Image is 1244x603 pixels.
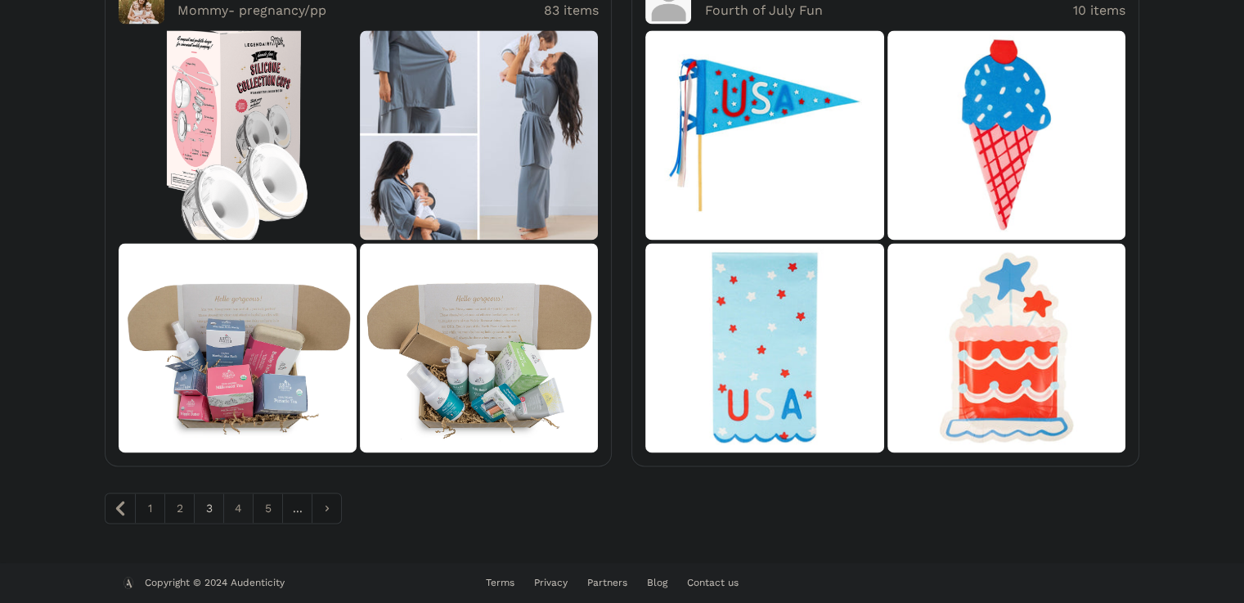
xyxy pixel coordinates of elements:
a: Partners [587,577,627,588]
a: Blog [647,577,667,588]
span: ... [282,493,312,523]
img: Shop-Sweet-Lulu-Patriotic-Cake-Plate_300x.jpg [887,243,1125,452]
img: silicone-collection-cups-486147_1024x1024.png [119,30,357,240]
a: Fourth of July Fun 10 items [704,1,1125,20]
img: Artboard3FINAL_1_320x.progressive.jpg [360,30,598,240]
nav: pagination [105,493,342,524]
p: 83 items [543,1,598,20]
p: 10 items [1073,1,1125,20]
p: Copyright © 2024 Audenticity [145,576,285,592]
img: Shop-Sweet-Lulu-Patriotic-Ice-Cream-Napkins_300x.jpg [887,30,1125,240]
img: 10-501-C_pregnancy_cc_0323_shadow_web_1800x1800.jpg [360,243,598,452]
a: Privacy [534,577,568,588]
img: Shop-Sweet-Lulu-USA-Stars-Pennant-1_300x.jpg [645,30,883,240]
a: Mommy- pregnancy/pp 83 items [177,1,598,20]
img: Shop-Sweet-Lulu-USA-Stars-Guest-Napkin_300x.jpg [645,243,883,452]
a: 5 [253,493,282,523]
p: Fourth of July Fun [704,1,822,20]
a: Contact us [687,577,739,588]
img: 10-500-C_postpartum_cc_0323_shadow_web_900x.webp [119,243,357,452]
span: 3 [194,493,223,523]
a: 4 [223,493,253,523]
p: Mommy- pregnancy/pp [177,1,326,20]
a: 2 [164,493,194,523]
a: Terms [486,577,514,588]
a: 1 [135,493,164,523]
